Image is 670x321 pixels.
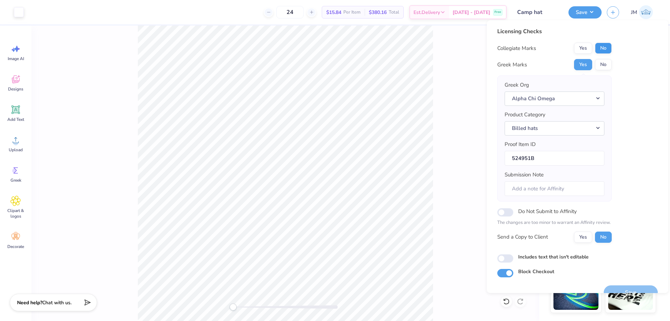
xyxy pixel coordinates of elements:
button: No [595,232,612,243]
button: No [595,43,612,54]
span: Upload [9,147,23,153]
label: Includes text that isn't editable [518,253,589,261]
button: Billed hats [505,121,604,136]
div: Licensing Checks [497,27,612,36]
label: Greek Org [505,81,529,89]
span: Chat with us. [42,299,72,306]
button: Save [568,6,602,19]
button: Alpha Chi Omega [505,92,604,106]
img: Joshua Macky Gaerlan [639,5,653,19]
button: Yes [574,59,592,70]
span: Clipart & logos [4,208,27,219]
span: $15.84 [326,9,341,16]
label: Product Category [505,111,545,119]
div: Collegiate Marks [497,44,536,52]
button: Yes [574,232,592,243]
span: Free [494,10,501,15]
label: Do Not Submit to Affinity [518,207,577,216]
span: Est. Delivery [414,9,440,16]
span: Total [389,9,399,16]
label: Block Checkout [518,268,554,275]
a: JM [628,5,656,19]
span: Add Text [7,117,24,122]
input: Add a note for Affinity [505,181,604,196]
input: – – [276,6,304,19]
span: $380.16 [369,9,387,16]
span: Per Item [343,9,360,16]
span: Greek [10,177,21,183]
input: Untitled Design [512,5,563,19]
button: No [595,59,612,70]
button: Yes [574,43,592,54]
label: Proof Item ID [505,140,536,148]
span: Image AI [8,56,24,61]
div: Accessibility label [230,304,237,311]
label: Submission Note [505,171,544,179]
div: Send a Copy to Client [497,233,548,241]
div: Greek Marks [497,61,527,69]
span: Designs [8,86,23,92]
span: [DATE] - [DATE] [453,9,490,16]
strong: Need help? [17,299,42,306]
span: Decorate [7,244,24,249]
span: JM [631,8,637,16]
p: The changes are too minor to warrant an Affinity review. [497,219,612,226]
